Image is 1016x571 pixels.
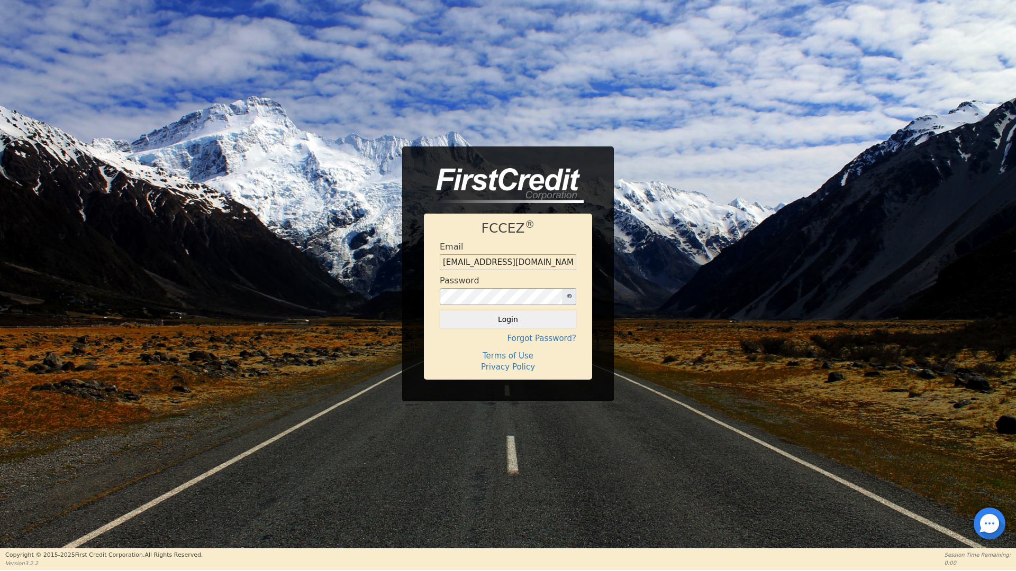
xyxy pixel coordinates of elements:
button: Login [440,310,576,328]
input: password [440,288,563,305]
sup: ® [525,219,535,230]
img: logo-CMu_cnol.png [424,168,584,203]
h1: FCCEZ [440,220,576,236]
h4: Privacy Policy [440,362,576,372]
h4: Terms of Use [440,351,576,361]
h4: Email [440,242,463,252]
span: All Rights Reserved. [144,551,203,558]
p: Copyright © 2015- 2025 First Credit Corporation. [5,551,203,560]
h4: Forgot Password? [440,334,576,343]
input: Enter email [440,254,576,270]
p: 0:00 [945,559,1011,567]
p: Version 3.2.2 [5,559,203,567]
h4: Password [440,275,479,285]
p: Session Time Remaining: [945,551,1011,559]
